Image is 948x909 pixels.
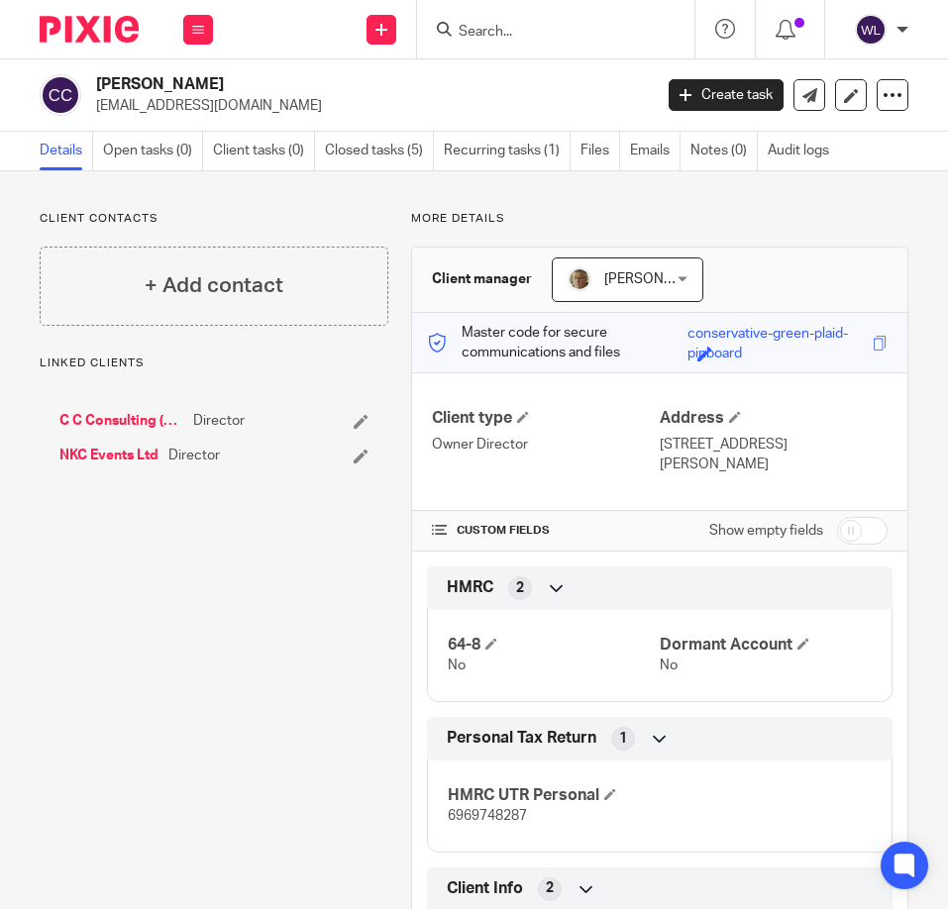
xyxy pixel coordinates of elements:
[96,74,530,95] h2: [PERSON_NAME]
[580,132,620,170] a: Files
[448,658,466,672] span: No
[619,729,627,749] span: 1
[447,577,493,598] span: HMRC
[448,785,660,806] h4: HMRC UTR Personal
[444,132,571,170] a: Recurring tasks (1)
[457,24,635,42] input: Search
[669,79,784,111] a: Create task
[604,272,713,286] span: [PERSON_NAME]
[432,408,660,429] h4: Client type
[40,16,139,43] img: Pixie
[448,635,660,656] h4: 64-8
[516,578,524,598] span: 2
[145,270,283,301] h4: + Add contact
[432,523,660,539] h4: CUSTOM FIELDS
[660,658,678,672] span: No
[411,211,908,227] p: More details
[568,267,591,291] img: profile%20pic%204.JPG
[103,132,203,170] a: Open tasks (0)
[768,132,839,170] a: Audit logs
[40,211,388,227] p: Client contacts
[709,521,823,541] label: Show empty fields
[168,446,220,465] span: Director
[660,408,888,429] h4: Address
[193,411,245,431] span: Director
[40,74,81,116] img: svg%3E
[40,132,93,170] a: Details
[447,878,523,899] span: Client Info
[432,269,532,289] h3: Client manager
[546,878,554,898] span: 2
[448,809,527,823] span: 6969748287
[630,132,681,170] a: Emails
[427,323,687,363] p: Master code for secure communications and files
[325,132,434,170] a: Closed tasks (5)
[660,435,888,475] p: [STREET_ADDRESS][PERSON_NAME]
[59,446,158,465] a: NKC Events Ltd
[432,435,660,454] p: Owner Director
[447,728,596,749] span: Personal Tax Return
[855,14,887,46] img: svg%3E
[59,411,183,431] a: C C Consulting (SW) Ltd
[213,132,315,170] a: Client tasks (0)
[687,324,868,347] div: conservative-green-plaid-pinboard
[660,635,872,656] h4: Dormant Account
[40,355,388,371] p: Linked clients
[690,132,758,170] a: Notes (0)
[96,96,639,116] p: [EMAIL_ADDRESS][DOMAIN_NAME]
